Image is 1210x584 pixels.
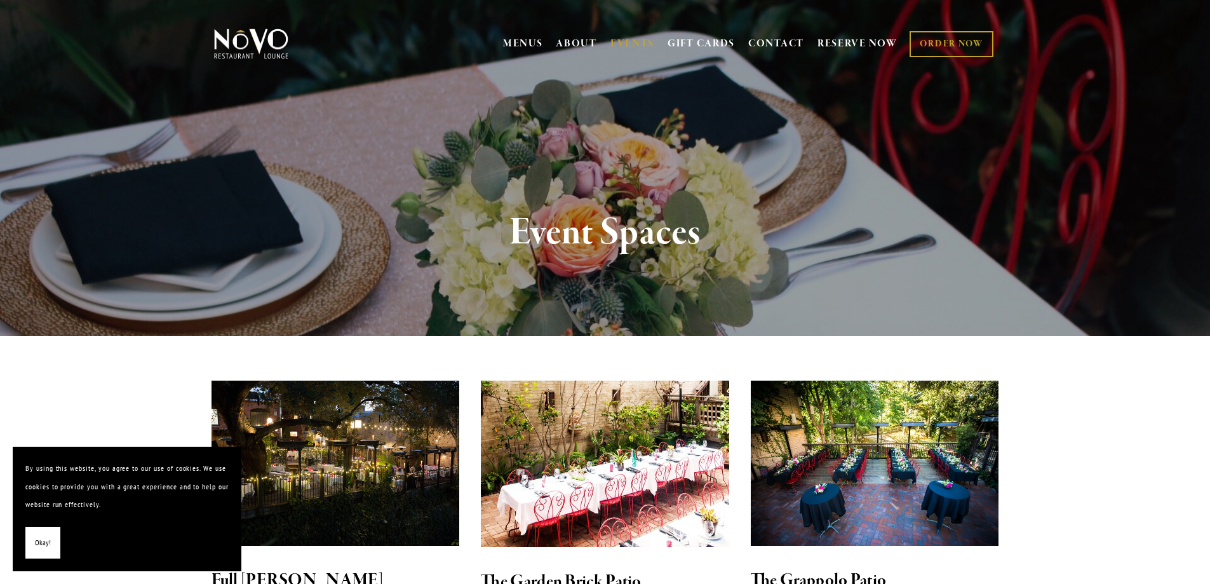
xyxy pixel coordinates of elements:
a: EVENTS [610,37,654,50]
section: Cookie banner [13,447,241,571]
img: Novo Restaurant &amp; Lounge [212,28,291,60]
a: CONTACT [748,32,804,56]
img: Our Grappolo Patio seats 50 to 70 guests. [751,381,999,546]
a: RESERVE NOW [817,32,897,56]
a: MENUS [503,37,543,50]
a: ORDER NOW [910,31,993,57]
strong: Event Spaces [509,208,701,257]
span: Okay! [35,534,51,552]
img: bricks.jpg [481,381,729,547]
img: novo-restaurant-lounge-patio-33_v2.jpg [212,381,460,546]
a: ABOUT [556,37,597,50]
button: Okay! [25,527,60,559]
p: By using this website, you agree to our use of cookies. We use cookies to provide you with a grea... [25,459,229,514]
a: GIFT CARDS [668,32,735,56]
